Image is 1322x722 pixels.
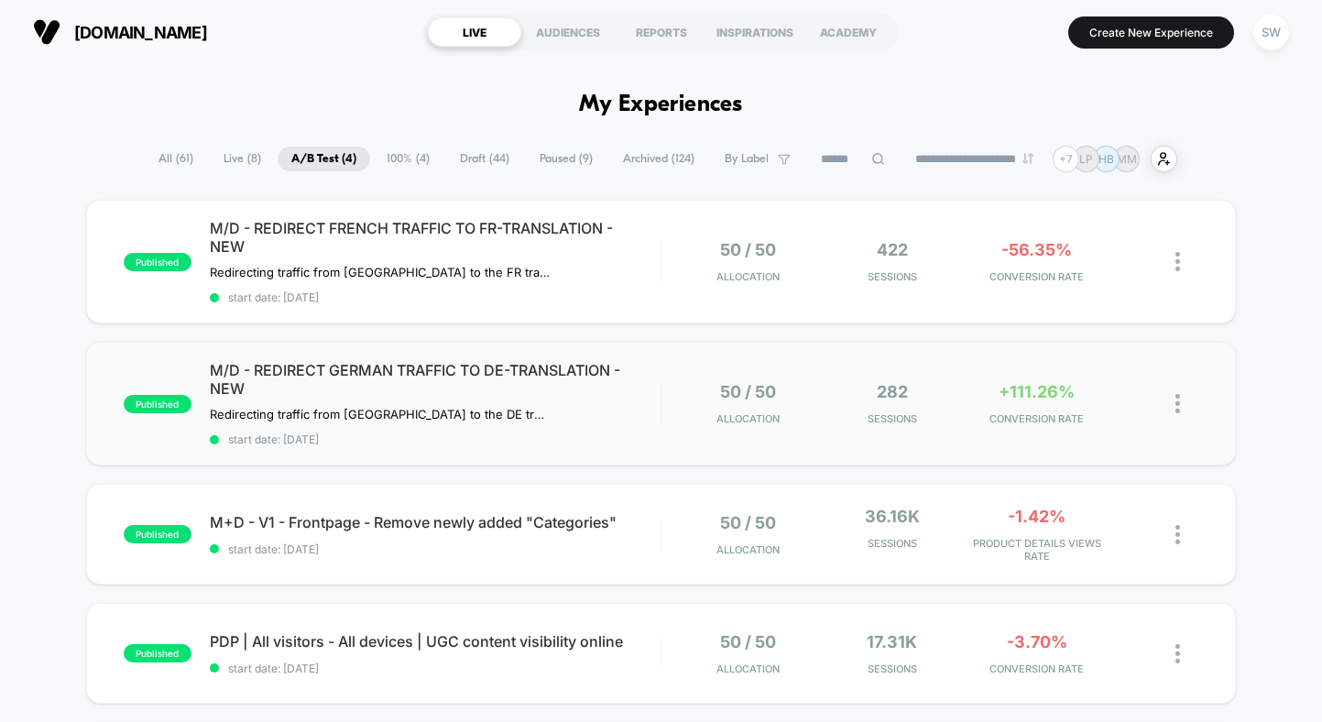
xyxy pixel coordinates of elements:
span: Redirecting traffic from [GEOGRAPHIC_DATA] to the FR translation of the website. [210,265,550,279]
span: start date: [DATE] [210,662,661,675]
button: [DOMAIN_NAME] [27,17,213,47]
span: CONVERSION RATE [969,412,1105,425]
span: -1.42% [1008,507,1065,526]
div: + 7 [1053,146,1079,172]
div: REPORTS [615,17,708,47]
span: 50 / 50 [720,240,776,259]
span: published [124,395,191,413]
button: SW [1248,14,1295,51]
span: Sessions [825,270,960,283]
span: 100% ( 4 ) [373,147,443,171]
span: Allocation [716,543,780,556]
span: M+D - V1 - Frontpage - Remove newly added "Categories" [210,513,661,531]
span: Allocation [716,662,780,675]
span: published [124,253,191,271]
span: Sessions [825,412,960,425]
img: close [1175,252,1180,271]
span: M/D - REDIRECT GERMAN TRAFFIC TO DE-TRANSLATION - NEW [210,361,661,398]
span: 36.16k [865,507,920,526]
span: 50 / 50 [720,382,776,401]
div: AUDIENCES [521,17,615,47]
div: SW [1253,15,1289,50]
span: A/B Test ( 4 ) [278,147,370,171]
span: Paused ( 9 ) [526,147,606,171]
div: ACADEMY [802,17,895,47]
span: -3.70% [1007,632,1067,651]
div: INSPIRATIONS [708,17,802,47]
span: start date: [DATE] [210,432,661,446]
img: Visually logo [33,18,60,46]
span: Sessions [825,537,960,550]
p: LP [1079,152,1093,166]
span: Live ( 8 ) [210,147,275,171]
p: HB [1098,152,1114,166]
span: All ( 61 ) [145,147,207,171]
img: close [1175,644,1180,663]
span: published [124,644,191,662]
span: CONVERSION RATE [969,270,1105,283]
span: Sessions [825,662,960,675]
span: 422 [877,240,908,259]
span: Redirecting traffic from [GEOGRAPHIC_DATA] to the DE translation of the website. [210,407,550,421]
span: -56.35% [1001,240,1072,259]
span: 50 / 50 [720,513,776,532]
span: published [124,525,191,543]
h1: My Experiences [579,92,743,118]
span: Archived ( 124 ) [609,147,708,171]
img: close [1175,394,1180,413]
span: 282 [877,382,908,401]
div: LIVE [428,17,521,47]
span: Allocation [716,412,780,425]
span: PDP | All visitors - All devices | UGC content visibility online [210,632,661,651]
span: M/D - REDIRECT FRENCH TRAFFIC TO FR-TRANSLATION - NEW [210,219,661,256]
span: PRODUCT DETAILS VIEWS RATE [969,537,1105,563]
span: start date: [DATE] [210,290,661,304]
p: MM [1117,152,1137,166]
span: +111.26% [999,382,1075,401]
span: CONVERSION RATE [969,662,1105,675]
button: Create New Experience [1068,16,1234,49]
img: close [1175,525,1180,544]
span: start date: [DATE] [210,542,661,556]
span: 17.31k [867,632,917,651]
span: By Label [725,152,769,166]
img: end [1022,153,1033,164]
span: 50 / 50 [720,632,776,651]
span: [DOMAIN_NAME] [74,23,207,42]
span: Allocation [716,270,780,283]
span: Draft ( 44 ) [446,147,523,171]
